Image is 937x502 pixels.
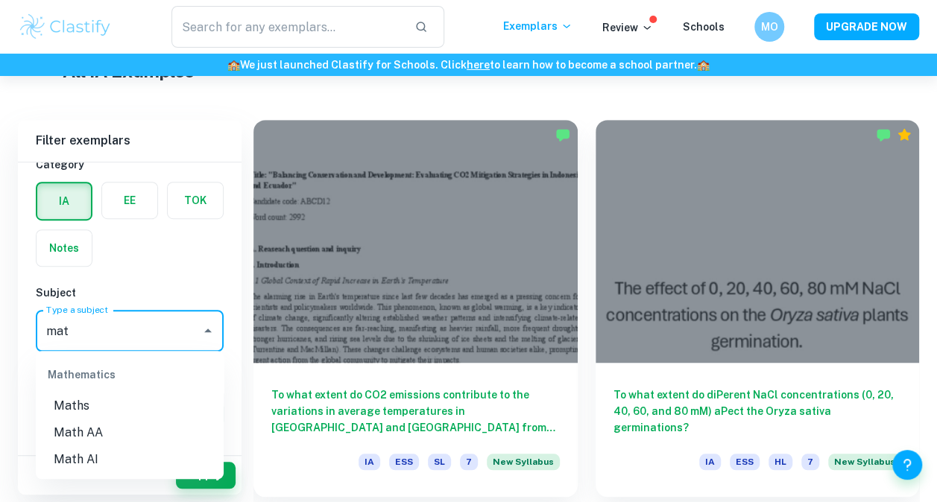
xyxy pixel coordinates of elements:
[828,454,901,479] div: Starting from the May 2026 session, the ESS IA requirements have changed. We created this exempla...
[18,120,242,162] h6: Filter exemplars
[46,303,108,316] label: Type a subject
[271,387,560,436] h6: To what extent do CO2 emissions contribute to the variations in average temperatures in [GEOGRAPH...
[227,59,240,71] span: 🏫
[754,12,784,42] button: MO
[359,454,380,470] span: IA
[36,419,224,446] li: Math AA
[36,393,224,419] li: Maths
[596,120,920,497] a: To what extent do diPerent NaCl concentrations (0, 20, 40, 60, and 80 mM) aPect the Oryza sativa ...
[36,156,224,173] h6: Category
[487,454,560,470] span: New Syllabus
[683,21,725,33] a: Schools
[897,127,912,142] div: Premium
[467,59,490,71] a: here
[876,127,891,142] img: Marked
[168,182,223,218] button: TOK
[36,357,224,393] div: Mathematics
[828,454,901,470] span: New Syllabus
[769,454,792,470] span: HL
[814,13,919,40] button: UPGRADE NOW
[730,454,760,470] span: ESS
[801,454,819,470] span: 7
[761,19,778,35] h6: MO
[460,454,478,470] span: 7
[892,450,922,480] button: Help and Feedback
[37,230,92,266] button: Notes
[428,454,451,470] span: SL
[602,19,653,36] p: Review
[389,454,419,470] span: ESS
[253,120,578,497] a: To what extent do CO2 emissions contribute to the variations in average temperatures in [GEOGRAPH...
[699,454,721,470] span: IA
[555,127,570,142] img: Marked
[613,387,902,436] h6: To what extent do diPerent NaCl concentrations (0, 20, 40, 60, and 80 mM) aPect the Oryza sativa ...
[37,183,91,219] button: IA
[102,182,157,218] button: EE
[36,446,224,473] li: Math AI
[18,12,113,42] img: Clastify logo
[198,320,218,341] button: Close
[171,6,403,48] input: Search for any exemplars...
[36,285,224,301] h6: Subject
[487,454,560,479] div: Starting from the May 2026 session, the ESS IA requirements have changed. We created this exempla...
[503,18,572,34] p: Exemplars
[697,59,710,71] span: 🏫
[3,57,934,73] h6: We just launched Clastify for Schools. Click to learn how to become a school partner.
